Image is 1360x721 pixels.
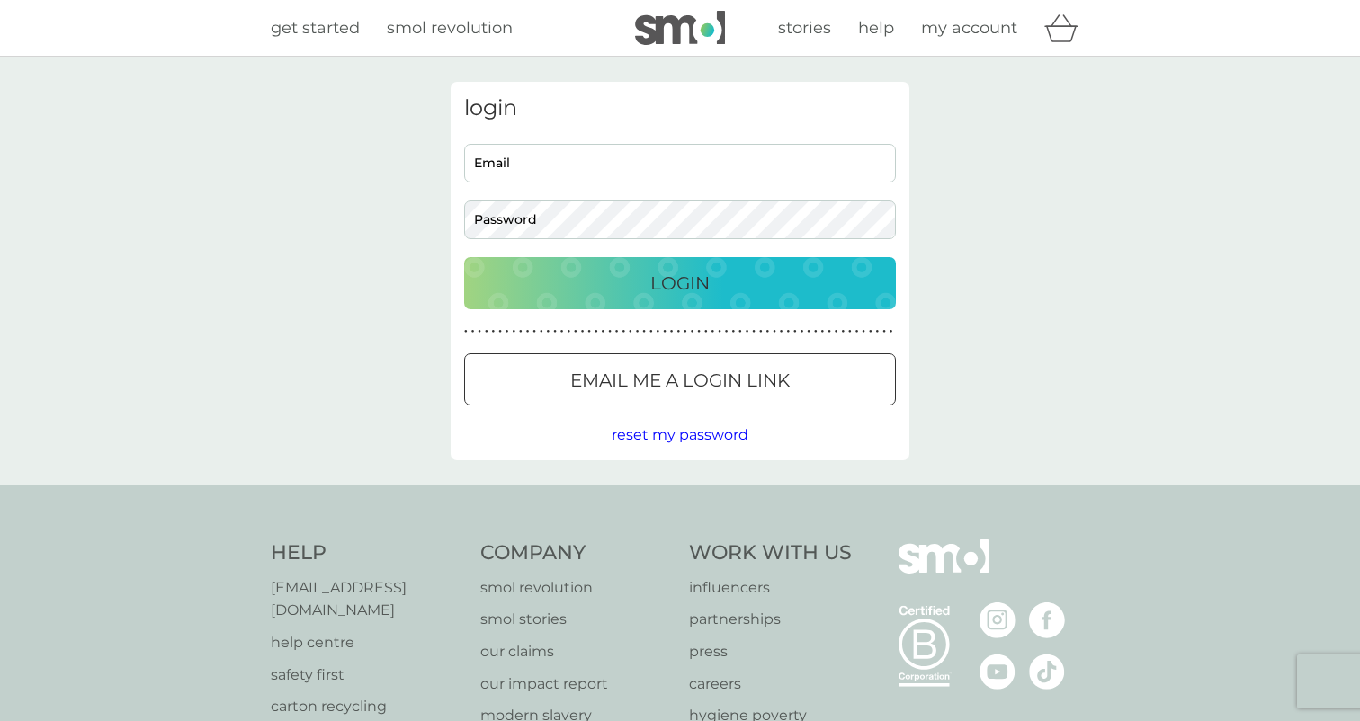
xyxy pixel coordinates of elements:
p: press [689,640,852,663]
img: visit the smol Facebook page [1029,602,1065,638]
p: ● [711,327,715,336]
p: ● [663,327,667,336]
a: [EMAIL_ADDRESS][DOMAIN_NAME] [271,576,462,622]
p: ● [587,327,591,336]
a: smol stories [480,608,672,631]
p: ● [704,327,708,336]
p: safety first [271,663,462,687]
img: smol [635,11,725,45]
a: our claims [480,640,672,663]
h4: Help [271,539,462,567]
p: ● [512,327,515,336]
p: ● [725,327,729,336]
p: Email me a login link [570,366,790,395]
span: my account [921,18,1017,38]
p: ● [615,327,619,336]
p: ● [622,327,625,336]
button: Email me a login link [464,353,896,405]
p: ● [547,327,550,336]
p: ● [636,327,640,336]
p: ● [882,327,886,336]
p: ● [485,327,488,336]
h4: Work With Us [689,539,852,567]
a: help [858,15,894,41]
p: ● [642,327,646,336]
p: ● [752,327,756,336]
a: our impact report [480,672,672,696]
p: ● [890,327,893,336]
p: ● [786,327,790,336]
a: careers [689,672,852,696]
p: ● [773,327,776,336]
p: ● [835,327,838,336]
p: ● [526,327,530,336]
a: smol revolution [480,576,672,600]
p: ● [801,327,804,336]
p: ● [581,327,585,336]
span: help [858,18,894,38]
p: ● [828,327,831,336]
a: partnerships [689,608,852,631]
p: ● [629,327,632,336]
a: stories [778,15,831,41]
div: basket [1044,10,1089,46]
p: ● [540,327,543,336]
p: ● [567,327,570,336]
a: carton recycling [271,695,462,718]
p: ● [869,327,872,336]
p: ● [676,327,680,336]
button: reset my password [612,423,748,447]
p: ● [691,327,694,336]
p: ● [608,327,612,336]
img: visit the smol Tiktok page [1029,654,1065,690]
p: ● [602,327,605,336]
p: ● [848,327,852,336]
p: ● [718,327,721,336]
p: ● [862,327,865,336]
p: ● [574,327,577,336]
p: ● [532,327,536,336]
h4: Company [480,539,672,567]
span: stories [778,18,831,38]
p: ● [478,327,481,336]
img: visit the smol Instagram page [980,602,1016,638]
p: ● [519,327,523,336]
p: ● [814,327,818,336]
p: ● [657,327,660,336]
p: ● [670,327,674,336]
img: visit the smol Youtube page [980,654,1016,690]
p: ● [746,327,749,336]
p: ● [780,327,783,336]
p: ● [649,327,653,336]
a: get started [271,15,360,41]
p: ● [855,327,859,336]
p: ● [841,327,845,336]
p: ● [492,327,496,336]
p: ● [731,327,735,336]
h3: login [464,95,896,121]
p: ● [766,327,770,336]
p: ● [876,327,880,336]
p: ● [498,327,502,336]
p: ● [697,327,701,336]
p: ● [560,327,564,336]
p: ● [471,327,475,336]
a: help centre [271,631,462,654]
p: ● [738,327,742,336]
a: influencers [689,576,852,600]
p: ● [807,327,810,336]
p: ● [684,327,687,336]
button: Login [464,257,896,309]
p: Login [650,269,710,298]
span: smol revolution [387,18,513,38]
